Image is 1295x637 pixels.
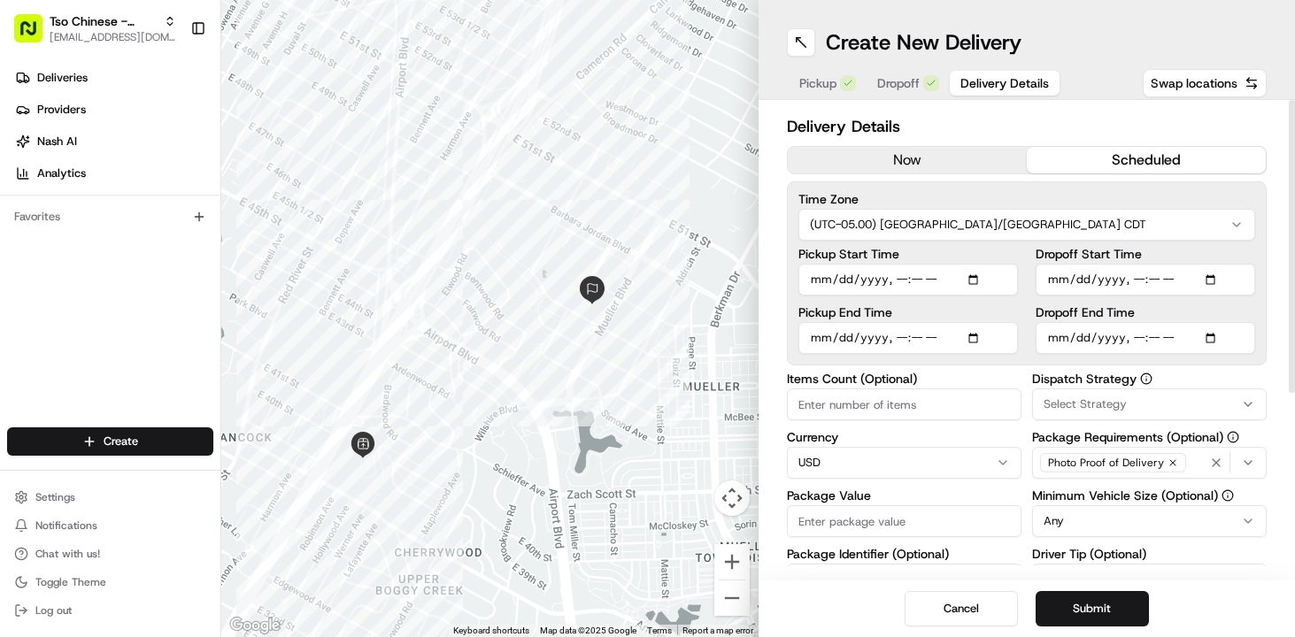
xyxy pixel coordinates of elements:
[453,625,529,637] button: Keyboard shortcuts
[50,12,157,30] button: Tso Chinese - Catering
[714,580,750,616] button: Zoom out
[799,74,836,92] span: Pickup
[1032,548,1267,560] label: Driver Tip (Optional)
[7,7,183,50] button: Tso Chinese - Catering[EMAIL_ADDRESS][DOMAIN_NAME]
[37,165,86,181] span: Analytics
[7,570,213,595] button: Toggle Theme
[788,147,1027,173] button: now
[7,598,213,623] button: Log out
[1044,396,1127,412] span: Select Strategy
[714,544,750,579] button: Zoom in
[35,490,75,504] span: Settings
[60,169,290,187] div: Start new chat
[104,434,138,449] span: Create
[7,485,213,510] button: Settings
[7,159,220,188] a: Analytics
[18,18,53,53] img: Nash
[1032,447,1267,479] button: Photo Proof of Delivery
[714,480,750,516] button: Map camera controls
[167,257,284,274] span: API Documentation
[1151,74,1237,92] span: Swap locations
[540,625,636,635] span: Map data ©2025 Google
[787,372,1021,385] label: Items Count (Optional)
[7,427,213,456] button: Create
[1032,431,1267,443] label: Package Requirements (Optional)
[301,174,322,196] button: Start new chat
[1032,564,1267,595] input: Enter driver tip amount
[1036,306,1255,318] label: Dropoff End Time
[647,625,672,635] a: Terms
[1143,69,1267,97] button: Swap locations
[11,249,143,281] a: 📗Knowledge Base
[826,28,1021,57] h1: Create New Delivery
[905,591,1018,626] button: Cancel
[7,541,213,566] button: Chat with us!
[798,306,1018,318] label: Pickup End Time
[1227,431,1239,443] button: Package Requirements (Optional)
[226,614,284,637] img: Google
[176,300,214,313] span: Pylon
[37,134,77,150] span: Nash AI
[798,248,1018,260] label: Pickup Start Time
[143,249,291,281] a: 💻API Documentation
[35,547,100,561] span: Chat with us!
[1032,489,1267,502] label: Minimum Vehicle Size (Optional)
[1048,456,1164,470] span: Photo Proof of Delivery
[7,64,220,92] a: Deliveries
[877,74,920,92] span: Dropoff
[150,258,164,272] div: 💻
[1222,489,1234,502] button: Minimum Vehicle Size (Optional)
[7,513,213,538] button: Notifications
[18,71,322,99] p: Welcome 👋
[682,625,753,635] a: Report a map error
[1032,372,1267,385] label: Dispatch Strategy
[960,74,1049,92] span: Delivery Details
[787,489,1021,502] label: Package Value
[787,114,1268,139] h2: Delivery Details
[1036,248,1255,260] label: Dropoff Start Time
[7,203,213,231] div: Favorites
[798,193,1256,205] label: Time Zone
[35,575,106,589] span: Toggle Theme
[60,187,224,201] div: We're available if you need us!
[226,614,284,637] a: Open this area in Google Maps (opens a new window)
[125,299,214,313] a: Powered byPylon
[50,30,176,44] button: [EMAIL_ADDRESS][DOMAIN_NAME]
[787,388,1021,420] input: Enter number of items
[37,102,86,118] span: Providers
[787,505,1021,537] input: Enter package value
[7,127,220,156] a: Nash AI
[18,258,32,272] div: 📗
[787,548,1021,560] label: Package Identifier (Optional)
[18,169,50,201] img: 1736555255976-a54dd68f-1ca7-489b-9aae-adbdc363a1c4
[35,518,97,533] span: Notifications
[1140,372,1152,385] button: Dispatch Strategy
[1032,388,1267,420] button: Select Strategy
[37,70,88,86] span: Deliveries
[1027,147,1266,173] button: scheduled
[35,603,72,618] span: Log out
[7,96,220,124] a: Providers
[787,564,1021,595] input: Enter package identifier
[35,257,135,274] span: Knowledge Base
[1036,591,1149,626] button: Submit
[46,114,292,133] input: Clear
[787,431,1021,443] label: Currency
